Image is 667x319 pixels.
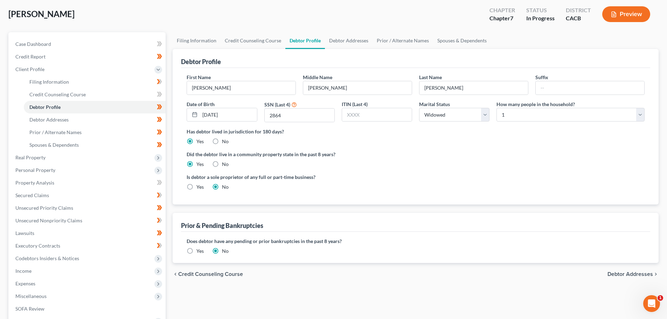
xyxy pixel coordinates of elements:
[178,271,243,277] span: Credit Counseling Course
[200,108,257,122] input: MM/DD/YYYY
[526,14,555,22] div: In Progress
[29,142,79,148] span: Spouses & Dependents
[173,271,243,277] button: chevron_left Credit Counseling Course
[265,109,334,122] input: XXXX
[15,268,32,274] span: Income
[342,100,368,108] label: ITIN (Last 4)
[15,293,47,299] span: Miscellaneous
[264,101,290,108] label: SSN (Last 4)
[181,221,263,230] div: Prior & Pending Bankruptcies
[15,66,44,72] span: Client Profile
[536,81,644,95] input: --
[373,32,433,49] a: Prior / Alternate Names
[10,303,166,315] a: SOFA Review
[566,6,591,14] div: District
[173,271,178,277] i: chevron_left
[24,139,166,151] a: Spouses & Dependents
[419,100,450,108] label: Marital Status
[173,32,221,49] a: Filing Information
[222,183,229,190] label: No
[15,205,73,211] span: Unsecured Priority Claims
[15,41,51,47] span: Case Dashboard
[342,108,412,122] input: XXXX
[419,74,442,81] label: Last Name
[15,280,35,286] span: Expenses
[15,217,82,223] span: Unsecured Nonpriority Claims
[24,76,166,88] a: Filing Information
[187,100,215,108] label: Date of Birth
[8,9,75,19] span: [PERSON_NAME]
[24,126,166,139] a: Prior / Alternate Names
[643,295,660,312] iframe: Intercom live chat
[196,183,204,190] label: Yes
[489,14,515,22] div: Chapter
[196,138,204,145] label: Yes
[187,74,211,81] label: First Name
[221,32,285,49] a: Credit Counseling Course
[285,32,325,49] a: Debtor Profile
[222,138,229,145] label: No
[15,192,49,198] span: Secured Claims
[653,271,659,277] i: chevron_right
[607,271,653,277] span: Debtor Addresses
[10,240,166,252] a: Executory Contracts
[24,113,166,126] a: Debtor Addresses
[187,81,296,95] input: --
[222,248,229,255] label: No
[10,176,166,189] a: Property Analysis
[29,79,69,85] span: Filing Information
[24,88,166,101] a: Credit Counseling Course
[15,306,44,312] span: SOFA Review
[10,214,166,227] a: Unsecured Nonpriority Claims
[566,14,591,22] div: CACB
[607,271,659,277] button: Debtor Addresses chevron_right
[222,161,229,168] label: No
[187,128,645,135] label: Has debtor lived in jurisdiction for 180 days?
[29,91,86,97] span: Credit Counseling Course
[29,104,61,110] span: Debtor Profile
[526,6,555,14] div: Status
[187,173,412,181] label: Is debtor a sole proprietor of any full or part-time business?
[187,151,645,158] label: Did the debtor live in a community property state in the past 8 years?
[24,101,166,113] a: Debtor Profile
[15,167,55,173] span: Personal Property
[29,129,82,135] span: Prior / Alternate Names
[15,243,60,249] span: Executory Contracts
[10,38,166,50] a: Case Dashboard
[325,32,373,49] a: Debtor Addresses
[658,295,663,301] span: 1
[187,237,645,245] label: Does debtor have any pending or prior bankruptcies in the past 8 years?
[15,255,79,261] span: Codebtors Insiders & Notices
[196,248,204,255] label: Yes
[535,74,548,81] label: Suffix
[10,50,166,63] a: Credit Report
[15,154,46,160] span: Real Property
[489,6,515,14] div: Chapter
[15,54,46,60] span: Credit Report
[10,202,166,214] a: Unsecured Priority Claims
[10,227,166,240] a: Lawsuits
[15,230,34,236] span: Lawsuits
[303,74,332,81] label: Middle Name
[196,161,204,168] label: Yes
[15,180,54,186] span: Property Analysis
[181,57,221,66] div: Debtor Profile
[10,189,166,202] a: Secured Claims
[303,81,412,95] input: M.I
[433,32,491,49] a: Spouses & Dependents
[29,117,69,123] span: Debtor Addresses
[496,100,575,108] label: How many people in the household?
[602,6,650,22] button: Preview
[510,15,513,21] span: 7
[419,81,528,95] input: --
